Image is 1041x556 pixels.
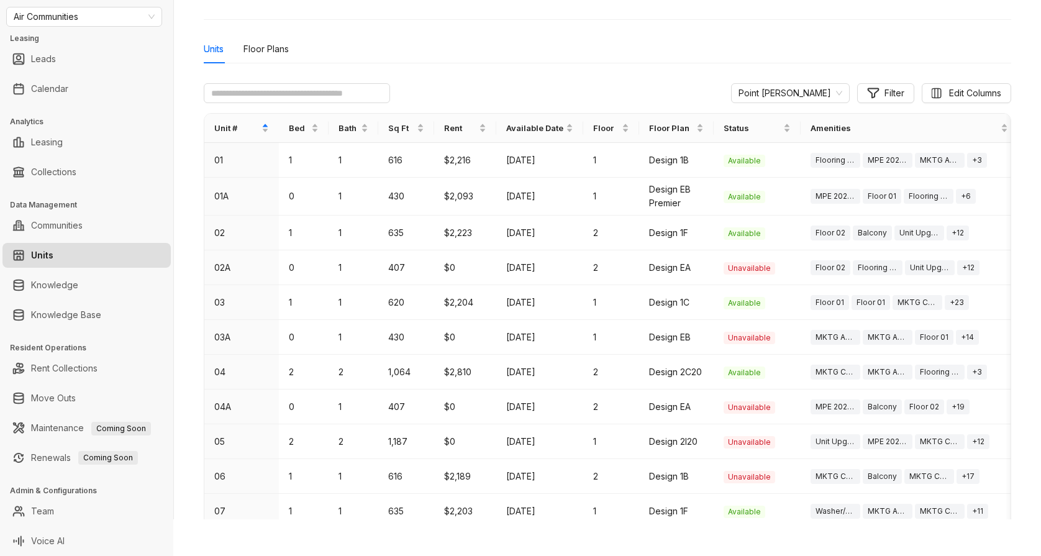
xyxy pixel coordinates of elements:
[378,216,434,250] td: 635
[2,243,171,268] li: Units
[2,356,171,381] li: Rent Collections
[811,330,860,345] div: MKTG Appliances Stainless Steel
[31,303,101,327] a: Knowledge Base
[2,386,171,411] li: Move Outs
[649,122,694,134] span: Floor Plan
[853,226,892,240] div: Balcony
[649,506,688,516] span: Design 1F
[204,178,279,216] td: 01A
[724,297,765,309] span: Available
[434,424,496,459] td: $0
[496,178,583,216] td: [DATE]
[714,114,801,143] th: Status
[2,416,171,440] li: Maintenance
[724,332,775,344] span: Unavailable
[863,153,912,168] div: MPE 2025 SmartRent
[434,178,496,216] td: $2,093
[329,250,378,285] td: 1
[496,459,583,494] td: [DATE]
[957,260,980,275] div: + 12
[731,83,850,103] div: Change Community
[947,226,969,240] div: + 12
[496,216,583,250] td: [DATE]
[434,216,496,250] td: $2,223
[279,250,329,285] td: 0
[2,47,171,71] li: Leads
[583,494,639,529] td: 1
[388,122,414,134] span: Sq Ft
[31,445,138,470] a: RenewalsComing Soon
[279,320,329,355] td: 0
[583,424,639,459] td: 1
[724,436,775,449] span: Unavailable
[31,529,65,554] a: Voice AI
[496,114,583,143] th: Available Date
[724,191,765,203] span: Available
[583,285,639,320] td: 1
[583,390,639,424] td: 2
[496,285,583,320] td: [DATE]
[329,114,378,143] th: Bath
[649,184,691,208] span: Design EB Premier
[31,273,78,298] a: Knowledge
[649,332,691,342] span: Design EB
[811,434,860,449] div: Unit Upgrade 2-Bed Legacy
[496,320,583,355] td: [DATE]
[434,250,496,285] td: $0
[204,216,279,250] td: 02
[967,434,989,449] div: + 12
[967,504,988,519] div: + 11
[2,76,171,101] li: Calendar
[10,199,173,211] h3: Data Management
[724,506,765,518] span: Available
[904,399,944,414] div: Floor 02
[31,130,63,155] a: Leasing
[863,330,912,345] div: MKTG Appliances Stainless Steel
[10,485,173,496] h3: Admin & Configurations
[811,260,850,275] div: Floor 02
[2,499,171,524] li: Team
[949,86,1001,100] span: Edit Columns
[329,494,378,529] td: 1
[434,494,496,529] td: $2,203
[884,86,904,100] span: Filter
[279,114,329,143] th: Bed
[811,504,860,519] div: Washer/Dryer
[204,424,279,459] td: 05
[739,84,842,103] span: Change Community
[724,367,765,379] span: Available
[279,494,329,529] td: 1
[583,178,639,216] td: 1
[811,469,860,484] div: MKTG Cabinets White
[78,451,138,465] span: Coming Soon
[204,494,279,529] td: 07
[967,365,987,380] div: + 3
[496,143,583,178] td: [DATE]
[583,250,639,285] td: 2
[378,320,434,355] td: 430
[10,116,173,127] h3: Analytics
[31,160,76,185] a: Collections
[214,122,259,134] span: Unit #
[506,122,563,134] span: Available Date
[724,155,765,167] span: Available
[583,459,639,494] td: 2
[434,285,496,320] td: $2,204
[14,7,155,26] span: Air Communities
[857,83,914,103] button: Filter
[204,390,279,424] td: 04A
[31,499,54,524] a: Team
[378,114,434,143] th: Sq Ft
[10,342,173,353] h3: Resident Operations
[496,355,583,390] td: [DATE]
[204,459,279,494] td: 06
[915,365,965,380] div: Flooring Wood 2-Bed Legacy
[496,390,583,424] td: [DATE]
[31,243,53,268] a: Units
[31,76,68,101] a: Calendar
[496,494,583,529] td: [DATE]
[329,285,378,320] td: 1
[329,355,378,390] td: 2
[915,434,965,449] div: MKTG Cabinets White
[915,153,965,168] div: MKTG Appliances Stainless Steel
